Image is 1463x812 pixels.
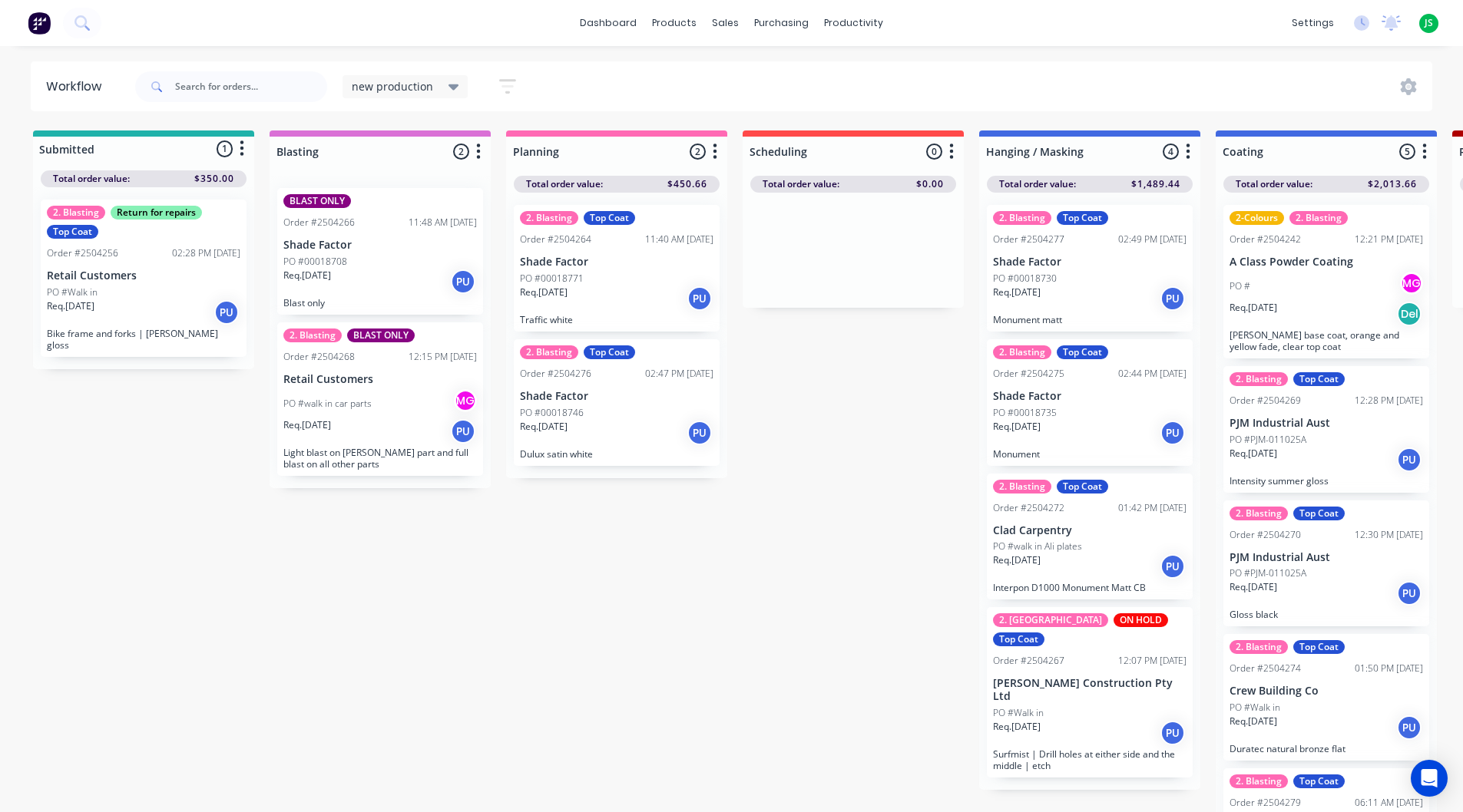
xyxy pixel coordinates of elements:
[993,677,1187,703] p: [PERSON_NAME] Construction Pty Ltd
[520,448,713,460] p: Dulux satin white
[1397,302,1422,326] div: Del
[28,12,51,35] img: Factory
[520,345,578,359] div: 2. Blasting
[283,447,477,470] p: Light blast on [PERSON_NAME] part and full blast on all other parts
[1223,634,1429,761] div: 2. BlastingTop CoatOrder #250427401:50 PM [DATE]Crew Building CoPO #Walk inReq.[DATE]PUDuratec na...
[1284,12,1342,35] div: settings
[1400,272,1423,295] div: MG
[1230,233,1301,246] div: Order #2504242
[1118,501,1187,515] div: 01:42 PM [DATE]
[41,200,247,357] div: 2. BlastingReturn for repairsTop CoatOrder #250425602:28 PM [DATE]Retail CustomersPO #Walk inReq....
[993,524,1187,537] p: Clad Carpentry
[999,177,1076,191] span: Total order value:
[46,78,109,96] div: Workflow
[1114,613,1168,627] div: ON HOLD
[1230,743,1423,754] p: Duratec natural bronze flat
[1230,566,1306,580] p: PO #PJM-011025A
[1223,205,1429,358] div: 2-Colours2. BlastingOrder #250424212:21 PM [DATE]A Class Powder CoatingPO #MGReq.[DATE]Del[PERSON...
[987,339,1193,466] div: 2. BlastingTop CoatOrder #250427502:44 PM [DATE]Shade FactorPO #00018735Req.[DATE]PUMonument
[283,216,355,229] div: Order #2504266
[1230,475,1423,487] p: Intensity summer gloss
[993,233,1064,246] div: Order #2504277
[1118,233,1187,246] div: 02:49 PM [DATE]
[172,246,240,260] div: 02:28 PM [DATE]
[47,225,98,239] div: Top Coat
[1118,367,1187,381] div: 02:44 PM [DATE]
[993,748,1187,771] p: Surfmist | Drill holes at either side and the middle | etch
[283,397,372,411] p: PO #walk in car parts
[1230,609,1423,620] p: Gloss black
[1230,774,1288,788] div: 2. Blasting
[993,613,1108,627] div: 2. [GEOGRAPHIC_DATA]
[520,314,713,325] p: Traffic white
[993,345,1051,359] div: 2. Blasting
[214,300,239,325] div: PU
[993,501,1064,515] div: Order #2504272
[1397,715,1422,740] div: PU
[1160,286,1185,311] div: PU
[645,367,713,381] div: 02:47 PM [DATE]
[916,177,944,191] span: $0.00
[584,211,635,225] div: Top Coat
[520,390,713,403] p: Shade Factor
[704,12,746,35] div: sales
[993,211,1051,225] div: 2. Blasting
[520,420,568,434] p: Req. [DATE]
[1230,394,1301,408] div: Order #2504269
[47,269,240,282] p: Retail Customers
[526,177,603,191] span: Total order value:
[1355,662,1423,675] div: 01:50 PM [DATE]
[993,632,1044,646] div: Top Coat
[1230,715,1277,728] p: Req. [DATE]
[993,720,1041,734] p: Req. [DATE]
[1355,394,1423,408] div: 12:28 PM [DATE]
[1118,654,1187,668] div: 12:07 PM [DATE]
[1230,329,1423,352] p: [PERSON_NAME] base coat, orange and yellow fade, clear top coat
[572,12,644,35] a: dashboard
[520,233,591,246] div: Order #2504264
[1057,211,1108,225] div: Top Coat
[993,367,1064,381] div: Order #2504275
[987,607,1193,777] div: 2. [GEOGRAPHIC_DATA]ON HOLDTop CoatOrder #250426712:07 PM [DATE][PERSON_NAME] Construction Pty Lt...
[520,406,584,420] p: PO #00018746
[584,345,635,359] div: Top Coat
[993,406,1057,420] p: PO #00018735
[1230,279,1250,293] p: PO #
[1230,447,1277,460] p: Req. [DATE]
[514,339,720,466] div: 2. BlastingTop CoatOrder #250427602:47 PM [DATE]Shade FactorPO #00018746Req.[DATE]PUDulux satin w...
[1160,554,1185,579] div: PU
[1368,177,1417,191] span: $2,013.66
[520,286,568,299] p: Req. [DATE]
[1230,662,1301,675] div: Order #2504274
[1223,500,1429,627] div: 2. BlastingTop CoatOrder #250427012:30 PM [DATE]PJM Industrial AustPO #PJM-011025AReq.[DATE]PUGlo...
[47,206,105,220] div: 2. Blasting
[53,172,130,186] span: Total order value:
[1230,433,1306,447] p: PO #PJM-011025A
[987,474,1193,600] div: 2. BlastingTop CoatOrder #250427201:42 PM [DATE]Clad CarpentryPO #walk in Ali platesReq.[DATE]PUI...
[1160,721,1185,745] div: PU
[993,480,1051,493] div: 2. Blasting
[283,297,477,309] p: Blast only
[1057,345,1108,359] div: Top Coat
[667,177,707,191] span: $450.66
[1160,421,1185,445] div: PU
[1230,417,1423,430] p: PJM Industrial Aust
[520,256,713,269] p: Shade Factor
[1397,447,1422,472] div: PU
[645,233,713,246] div: 11:40 AM [DATE]
[993,314,1187,325] p: Monument matt
[1293,774,1345,788] div: Top Coat
[1230,685,1423,698] p: Crew Building Co
[409,216,477,229] div: 11:48 AM [DATE]
[347,328,415,342] div: BLAST ONLY
[283,194,351,208] div: BLAST ONLY
[1293,640,1345,654] div: Top Coat
[451,419,475,444] div: PU
[993,448,1187,460] p: Monument
[1230,701,1280,715] p: PO #Walk in
[283,350,355,364] div: Order #2504268
[111,206,202,220] div: Return for repairs
[993,540,1082,553] p: PO #walk in Ali plates
[1223,366,1429,493] div: 2. BlastingTop CoatOrder #250426912:28 PM [DATE]PJM Industrial AustPO #PJM-011025AReq.[DATE]PUInt...
[746,12,816,35] div: purchasing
